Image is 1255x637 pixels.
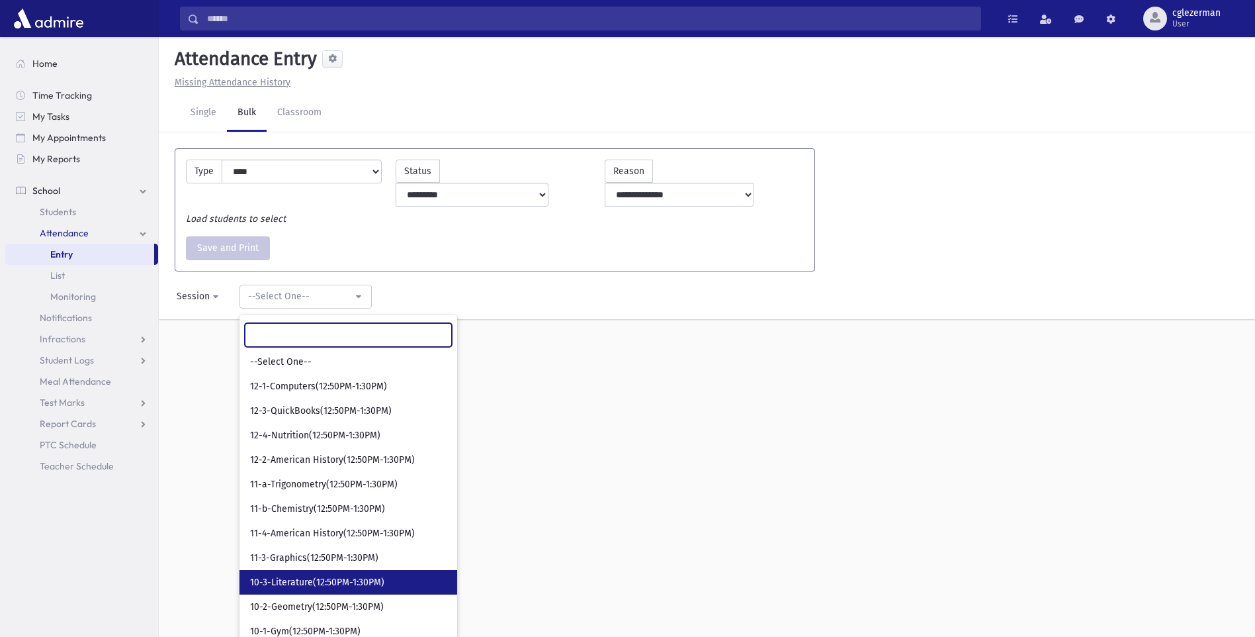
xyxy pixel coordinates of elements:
[250,601,384,614] span: 10-2-Geometry(12:50PM-1:30PM)
[5,413,158,434] a: Report Cards
[40,312,92,324] span: Notifications
[605,160,653,183] label: Reason
[5,106,158,127] a: My Tasks
[5,85,158,106] a: Time Tracking
[250,405,392,418] span: 12-3-QuickBooks(12:50PM-1:30PM)
[250,429,380,442] span: 12-4-Nutrition(12:50PM-1:30PM)
[40,418,96,430] span: Report Cards
[5,244,154,265] a: Entry
[250,576,384,589] span: 10-3-Literature(12:50PM-1:30PM)
[180,95,227,132] a: Single
[5,350,158,371] a: Student Logs
[5,286,158,307] a: Monitoring
[250,380,387,393] span: 12-1-Computers(12:50PM-1:30PM)
[250,478,398,491] span: 11-a-Trigonometry(12:50PM-1:30PM)
[5,222,158,244] a: Attendance
[5,392,158,413] a: Test Marks
[32,58,58,70] span: Home
[50,269,65,281] span: List
[186,236,270,260] button: Save and Print
[250,454,415,467] span: 12-2-American History(12:50PM-1:30PM)
[32,153,80,165] span: My Reports
[248,289,353,303] div: --Select One--
[199,7,980,30] input: Search
[5,148,158,170] a: My Reports
[5,180,158,201] a: School
[5,201,158,222] a: Students
[40,397,85,409] span: Test Marks
[5,371,158,392] a: Meal Attendance
[40,460,114,472] span: Teacher Schedule
[50,291,96,303] span: Monitoring
[186,160,222,183] label: Type
[168,285,229,309] button: Session
[5,434,158,456] a: PTC Schedule
[5,53,158,74] a: Home
[5,328,158,350] a: Infractions
[177,289,210,303] div: Session
[40,354,94,366] span: Student Logs
[250,552,378,565] span: 11-3-Graphics(12:50PM-1:30PM)
[239,285,372,309] button: --Select One--
[169,77,290,88] a: Missing Attendance History
[40,333,85,345] span: Infractions
[50,248,73,260] span: Entry
[40,206,76,218] span: Students
[5,127,158,148] a: My Appointments
[175,77,290,88] u: Missing Attendance History
[5,456,158,477] a: Teacher Schedule
[32,111,69,122] span: My Tasks
[32,185,60,197] span: School
[32,132,106,144] span: My Appointments
[1172,8,1221,19] span: cglezerman
[40,439,97,451] span: PTC Schedule
[227,95,267,132] a: Bulk
[40,227,89,239] span: Attendance
[5,307,158,328] a: Notifications
[169,48,317,70] h5: Attendance Entry
[245,323,452,347] input: Search
[179,212,810,226] div: Load students to select
[32,89,92,101] span: Time Tracking
[396,160,440,183] label: Status
[250,527,415,540] span: 11-4-American History(12:50PM-1:30PM)
[1172,19,1221,29] span: User
[40,375,111,387] span: Meal Attendance
[250,356,312,369] span: --Select One--
[11,5,87,32] img: AdmirePro
[267,95,332,132] a: Classroom
[250,503,385,516] span: 11-b-Chemistry(12:50PM-1:30PM)
[5,265,158,286] a: List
